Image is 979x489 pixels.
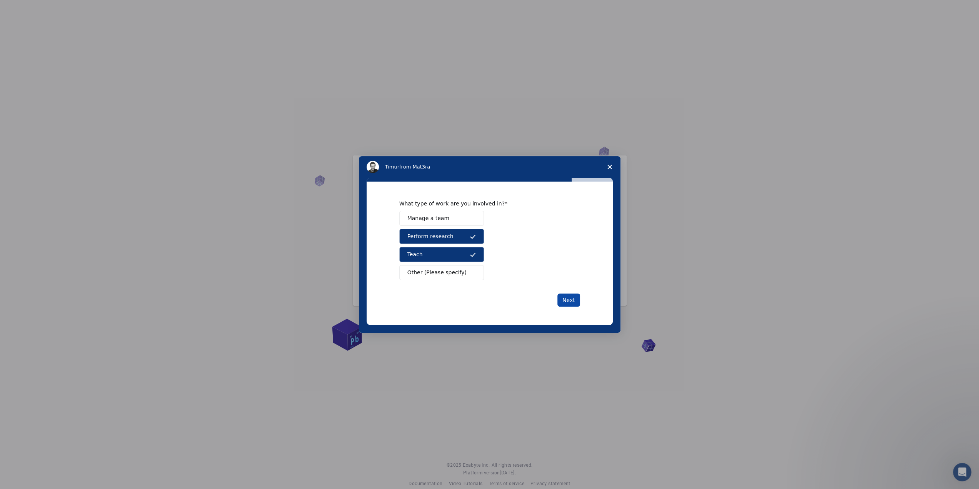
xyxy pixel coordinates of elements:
[399,265,484,280] button: Other (Please specify)
[367,161,379,173] img: Profile image for Timur
[407,232,454,240] span: Perform research
[15,5,43,12] span: Support
[399,229,484,244] button: Perform research
[385,164,399,170] span: Timur
[407,214,449,222] span: Manage a team
[557,294,580,307] button: Next
[399,247,484,262] button: Teach
[399,164,430,170] span: from Mat3ra
[599,156,620,178] span: Close survey
[399,200,569,207] div: What type of work are you involved in?
[407,269,467,277] span: Other (Please specify)
[399,211,484,226] button: Manage a team
[407,250,423,259] span: Teach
